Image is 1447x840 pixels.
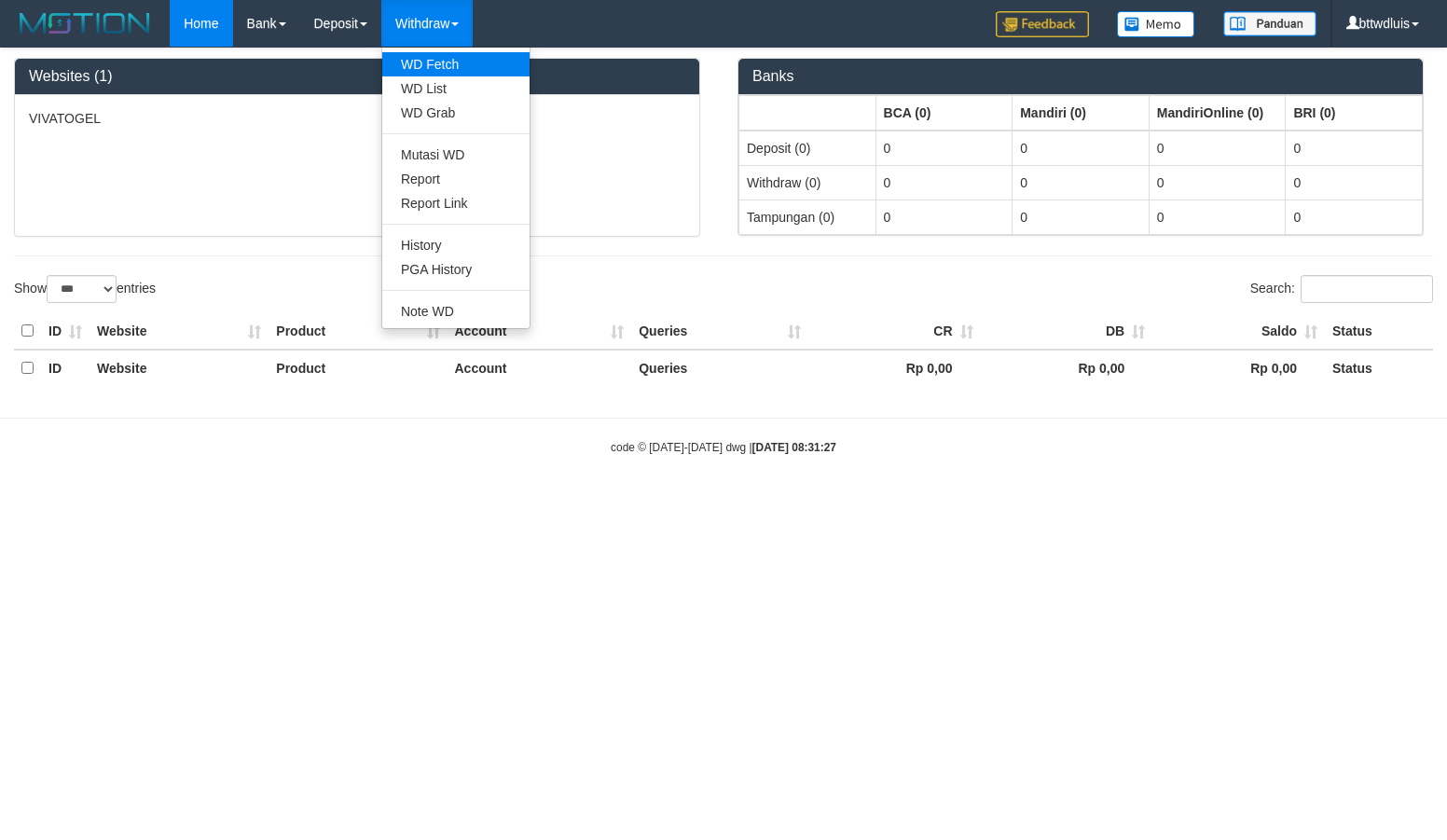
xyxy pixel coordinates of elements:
th: Product [269,313,447,350]
h3: Websites (1) [29,68,685,85]
th: ID [41,350,90,386]
td: 0 [1286,200,1423,234]
td: 0 [875,200,1013,234]
th: Saldo [1152,313,1325,350]
th: Queries [631,350,808,386]
th: Queries [631,313,808,350]
img: MOTION_logo.png [14,9,156,37]
th: Status [1325,350,1433,386]
a: WD Grab [382,101,530,125]
a: WD List [382,76,530,101]
td: 0 [1013,165,1150,200]
input: Search: [1301,275,1433,303]
th: Group: activate to sort column ascending [739,95,876,131]
th: Rp 0,00 [808,350,981,386]
small: code © [DATE]-[DATE] dwg | [611,441,836,454]
a: WD Fetch [382,52,530,76]
th: Account [448,350,632,386]
td: 0 [1149,200,1286,234]
td: 0 [1149,165,1286,200]
label: Show entries [14,275,156,303]
td: Deposit (0) [739,131,876,166]
a: Mutasi WD [382,143,530,167]
a: History [382,233,530,257]
img: Button%20Memo.svg [1117,11,1195,37]
th: Status [1325,313,1433,350]
th: Group: activate to sort column ascending [875,95,1013,131]
a: Report Link [382,191,530,215]
th: Group: activate to sort column ascending [1286,95,1423,131]
img: panduan.png [1223,11,1316,36]
th: Website [90,313,269,350]
th: Group: activate to sort column ascending [1149,95,1286,131]
td: Tampungan (0) [739,200,876,234]
th: Rp 0,00 [981,350,1153,386]
strong: [DATE] 08:31:27 [752,441,836,454]
th: Website [90,350,269,386]
td: 0 [875,131,1013,166]
th: Rp 0,00 [1152,350,1325,386]
h3: Banks [752,68,1409,85]
td: 0 [1013,200,1150,234]
select: Showentries [47,275,117,303]
td: Withdraw (0) [739,165,876,200]
p: VIVATOGEL [29,109,685,128]
th: Product [269,350,447,386]
td: 0 [1286,165,1423,200]
th: DB [981,313,1153,350]
td: 0 [875,165,1013,200]
a: PGA History [382,257,530,282]
a: Report [382,167,530,191]
a: Note WD [382,299,530,324]
th: CR [808,313,981,350]
label: Search: [1250,275,1433,303]
th: Account [448,313,632,350]
td: 0 [1013,131,1150,166]
td: 0 [1149,131,1286,166]
th: Group: activate to sort column ascending [1013,95,1150,131]
td: 0 [1286,131,1423,166]
img: Feedback.jpg [996,11,1089,37]
th: ID [41,313,90,350]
